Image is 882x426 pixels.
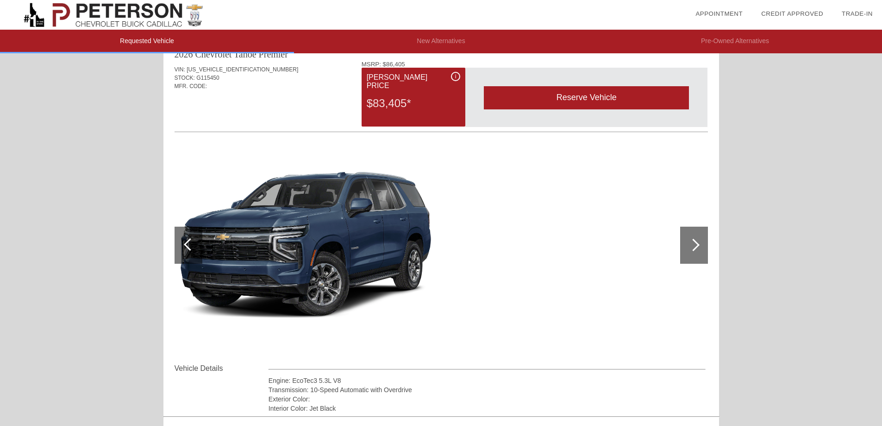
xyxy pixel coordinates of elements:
[367,91,460,115] div: $83,405*
[362,61,708,68] div: MSRP: $86,405
[269,385,706,394] div: Transmission: 10-Speed Automatic with Overdrive
[294,30,588,53] li: New Alternatives
[187,66,298,73] span: [US_VEHICLE_IDENTIFICATION_NUMBER]
[175,75,195,81] span: STOCK:
[175,83,207,89] span: MFR. CODE:
[695,10,743,17] a: Appointment
[175,363,269,374] div: Vehicle Details
[175,104,708,119] div: Quoted on [DATE] 8:41:16 PM
[761,10,823,17] a: Credit Approved
[484,86,689,109] div: Reserve Vehicle
[455,73,457,80] span: i
[269,404,706,413] div: Interior Color: Jet Black
[842,10,873,17] a: Trade-In
[175,66,185,73] span: VIN:
[196,75,219,81] span: G115450
[367,72,460,91] div: [PERSON_NAME] Price
[588,30,882,53] li: Pre-Owned Alternatives
[269,394,706,404] div: Exterior Color:
[269,376,706,385] div: Engine: EcoTec3 5.3L V8
[175,147,437,343] img: GXP.jpg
